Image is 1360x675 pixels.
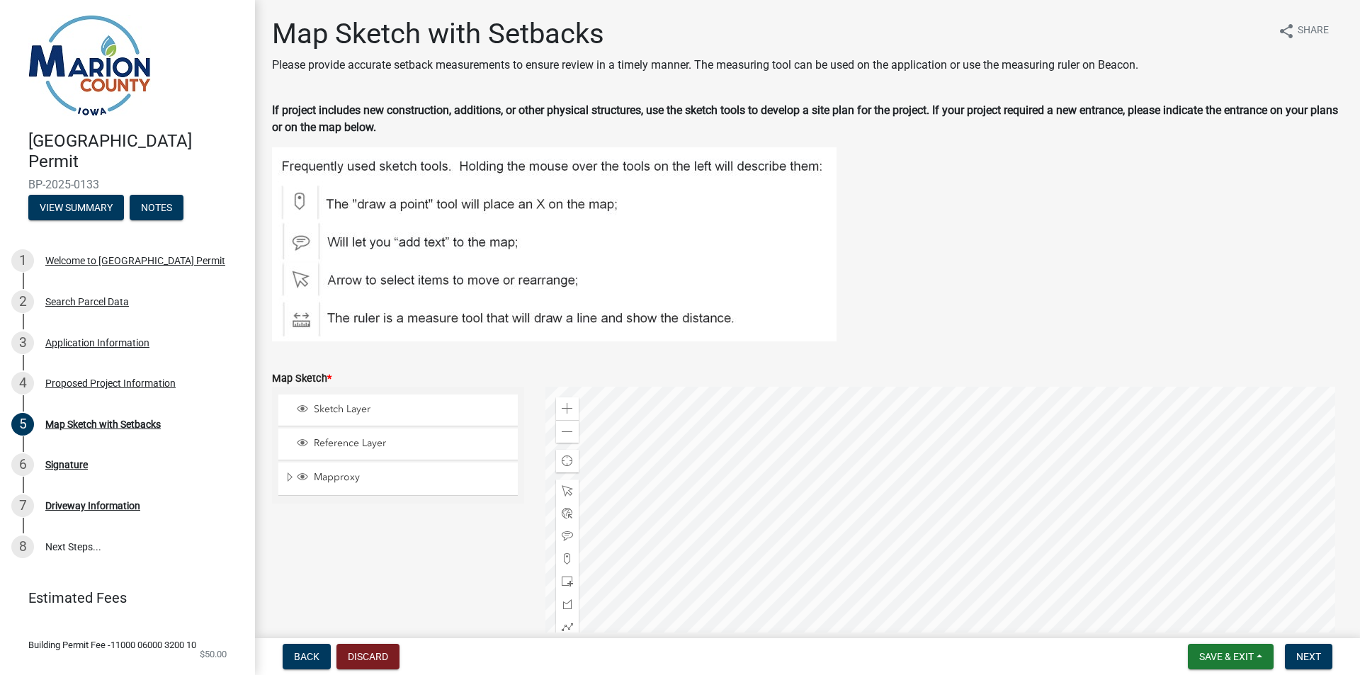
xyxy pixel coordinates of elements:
[295,471,513,485] div: Mapproxy
[1298,23,1329,40] span: Share
[28,178,227,191] span: BP-2025-0133
[1296,651,1321,662] span: Next
[278,395,518,426] li: Sketch Layer
[336,644,399,669] button: Discard
[1266,17,1340,45] button: shareShare
[130,195,183,220] button: Notes
[45,378,176,388] div: Proposed Project Information
[28,131,244,172] h4: [GEOGRAPHIC_DATA] Permit
[130,203,183,214] wm-modal-confirm: Notes
[11,249,34,272] div: 1
[278,463,518,495] li: Mapproxy
[556,397,579,420] div: Zoom in
[295,403,513,417] div: Sketch Layer
[284,471,295,486] span: Expand
[1285,644,1332,669] button: Next
[272,17,1138,51] h1: Map Sketch with Setbacks
[272,374,331,384] label: Map Sketch
[11,535,34,558] div: 8
[310,437,513,450] span: Reference Layer
[200,650,227,659] span: $50.00
[11,372,34,395] div: 4
[45,419,161,429] div: Map Sketch with Setbacks
[28,195,124,220] button: View Summary
[310,471,513,484] span: Mapproxy
[11,494,34,517] div: 7
[283,644,331,669] button: Back
[272,103,1338,134] strong: If project includes new construction, additions, or other physical structures, use the sketch too...
[1199,651,1254,662] span: Save & Exit
[277,391,519,499] ul: Layer List
[294,651,319,662] span: Back
[272,147,837,341] img: image_97ed9cae-01dc-4ac4-a71c-9c080478c434.png
[310,403,513,416] span: Sketch Layer
[28,203,124,214] wm-modal-confirm: Summary
[28,15,151,116] img: Marion County, Iowa
[272,57,1138,74] p: Please provide accurate setback measurements to ensure review in a timely manner. The measuring t...
[45,297,129,307] div: Search Parcel Data
[28,640,196,650] span: Building Permit Fee -11000 06000 3200 10
[11,453,34,476] div: 6
[11,584,232,612] a: Estimated Fees
[556,450,579,472] div: Find my location
[11,413,34,436] div: 5
[45,460,88,470] div: Signature
[45,256,225,266] div: Welcome to [GEOGRAPHIC_DATA] Permit
[11,290,34,313] div: 2
[295,437,513,451] div: Reference Layer
[556,420,579,443] div: Zoom out
[45,338,149,348] div: Application Information
[45,501,140,511] div: Driveway Information
[1188,644,1274,669] button: Save & Exit
[11,331,34,354] div: 3
[1278,23,1295,40] i: share
[278,429,518,460] li: Reference Layer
